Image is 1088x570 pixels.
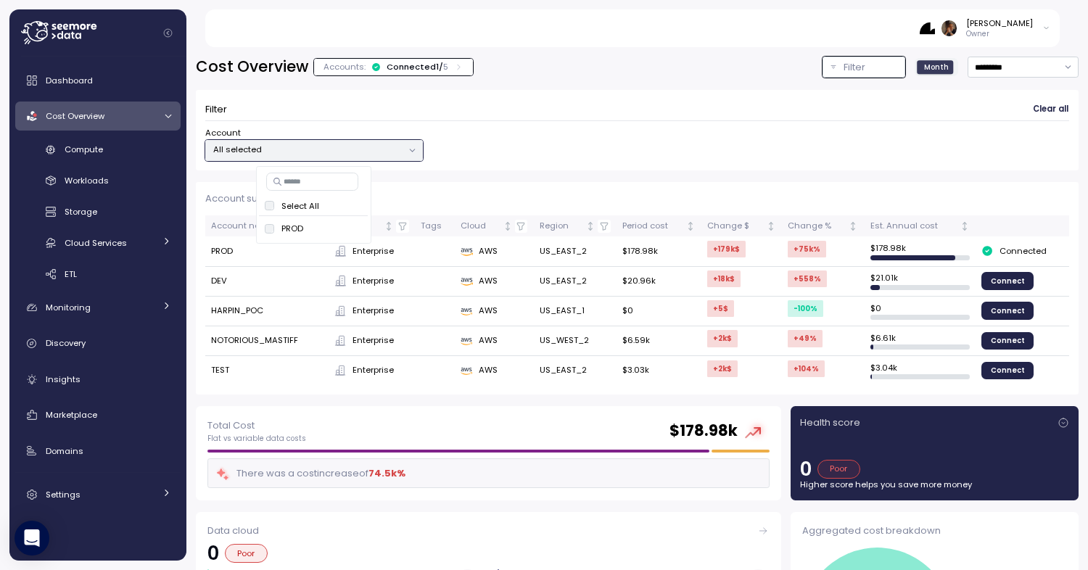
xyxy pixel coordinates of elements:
[65,237,127,249] span: Cloud Services
[966,17,1033,29] div: [PERSON_NAME]
[800,416,860,430] p: Health score
[211,220,296,233] div: Account name
[215,466,405,482] div: There was a cost increase of
[534,356,617,385] td: US_EAST_2
[46,489,81,500] span: Settings
[461,364,527,377] div: AWS
[353,334,394,347] span: Enterprise
[15,169,181,193] a: Workloads
[981,362,1034,379] a: Connect
[800,460,812,479] p: 0
[46,409,97,421] span: Marketplace
[766,221,776,231] div: Not sorted
[617,267,701,297] td: $20.96k
[15,480,181,509] a: Settings
[823,57,905,78] button: Filter
[443,61,448,73] p: 5
[207,434,306,444] p: Flat vs variable data costs
[707,300,734,317] div: +5 $
[205,102,227,117] p: Filter
[848,221,858,231] div: Not sorted
[617,215,701,236] th: Period costNot sorted
[387,61,448,73] div: Connected 1 /
[353,275,394,288] span: Enterprise
[329,215,415,236] th: EditionNot sorted
[585,221,595,231] div: Not sorted
[15,138,181,162] a: Compute
[15,437,181,466] a: Domains
[205,326,329,356] td: NOTORIOUS_MASTIFF
[534,215,617,236] th: RegionNot sorted
[707,360,738,377] div: +2k $
[865,356,976,385] td: $ 3.04k
[207,544,219,563] p: 0
[707,241,746,257] div: +179k $
[15,365,181,394] a: Insights
[368,466,405,481] div: 74.5k %
[323,61,366,73] p: Accounts:
[207,418,306,433] p: Total Cost
[225,544,268,563] div: Poor
[617,356,701,385] td: $3.03k
[46,445,83,457] span: Domains
[353,364,394,377] span: Enterprise
[15,200,181,224] a: Storage
[617,326,701,356] td: $6.59k
[205,236,329,266] td: PROD
[461,334,527,347] div: AWS
[788,330,823,347] div: +49 %
[205,215,329,236] th: Account nameNot sorted
[65,206,97,218] span: Storage
[788,220,846,233] div: Change %
[920,20,935,36] img: 68b85438e78823e8cb7db339.PNG
[844,60,865,75] p: Filter
[281,223,303,234] p: PROD
[1033,100,1068,120] span: Clear all
[15,521,49,555] div: Open Intercom Messenger
[207,524,770,538] div: Data cloud
[788,270,827,287] div: +558 %
[924,62,949,73] span: Month
[701,215,782,236] th: Change $Not sorted
[981,332,1034,350] a: Connect
[461,245,527,258] div: AWS
[534,267,617,297] td: US_EAST_2
[981,302,1034,319] a: Connect
[353,245,394,258] span: Enterprise
[15,329,181,358] a: Discovery
[782,215,864,236] th: Change %Not sorted
[65,175,109,186] span: Workloads
[870,220,958,233] div: Est. Annual cost
[205,267,329,297] td: DEV
[991,273,1025,289] span: Connect
[15,231,181,255] a: Cloud Services
[205,191,1069,206] p: Account summary
[503,221,513,231] div: Not sorted
[46,302,91,313] span: Monitoring
[46,373,81,385] span: Insights
[540,220,584,233] div: Region
[622,220,683,233] div: Period cost
[981,272,1034,289] a: Connect
[534,236,617,266] td: US_EAST_2
[707,330,738,347] div: +2k $
[865,267,976,297] td: $ 21.01k
[802,524,1067,538] div: Aggregated cost breakdown
[1032,99,1069,120] button: Clear all
[817,460,860,479] div: Poor
[205,297,329,326] td: HARPIN_POC
[685,221,696,231] div: Not sorted
[384,221,394,231] div: Not sorted
[534,326,617,356] td: US_WEST_2
[991,333,1025,349] span: Connect
[65,144,103,155] span: Compute
[1000,245,1047,257] p: Connected
[788,360,825,377] div: +104 %
[617,236,701,266] td: $178.98k
[707,270,741,287] div: +18k $
[707,220,764,233] div: Change $
[461,275,527,288] div: AWS
[46,110,104,122] span: Cost Overview
[800,479,1069,490] p: Higher score helps you save more money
